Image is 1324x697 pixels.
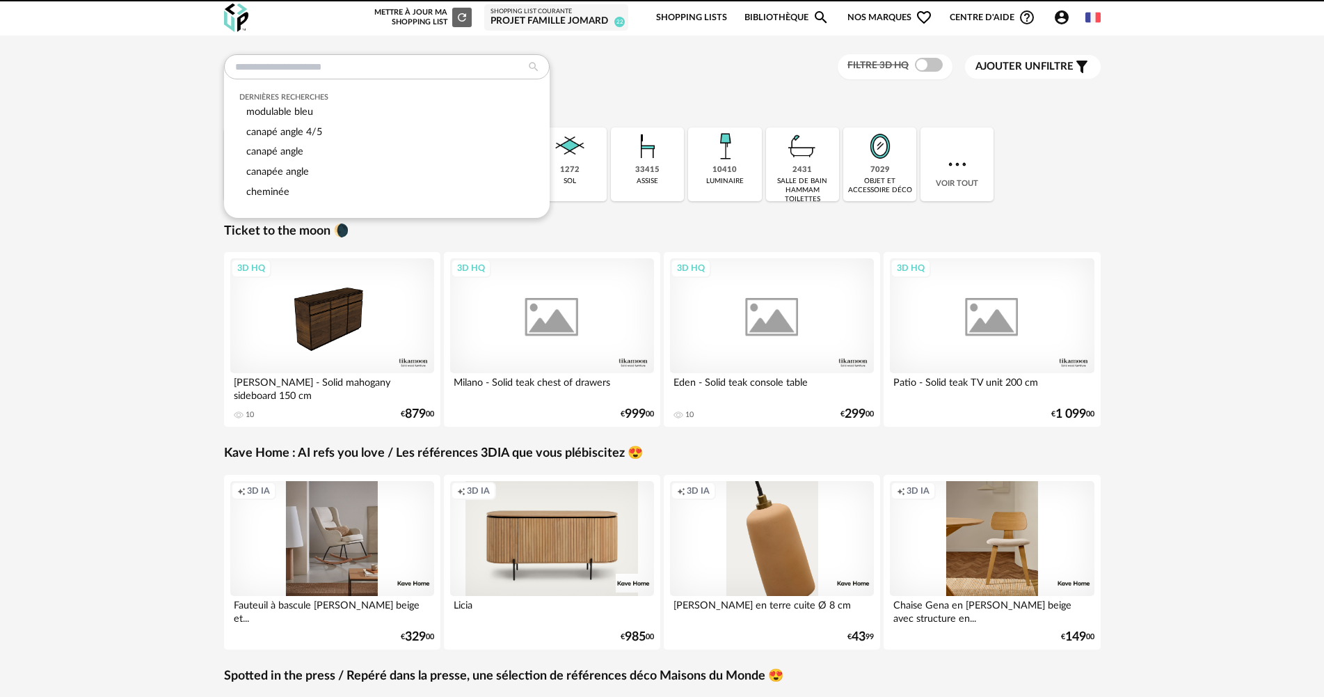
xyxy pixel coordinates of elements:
[1019,9,1035,26] span: Help Circle Outline icon
[372,8,472,27] div: Mettre à jour ma Shopping List
[664,252,881,427] a: 3D HQ Eden - Solid teak console table 10 €29900
[1051,409,1094,419] div: € 00
[457,485,465,496] span: Creation icon
[1074,58,1090,75] span: Filter icon
[551,127,589,165] img: Sol.png
[950,9,1035,26] span: Centre d'aideHelp Circle Outline icon
[444,475,661,650] a: Creation icon 3D IA Licia €98500
[451,259,491,277] div: 3D HQ
[405,632,426,642] span: 329
[450,373,655,401] div: Milano - Solid teak chest of drawers
[884,475,1101,650] a: Creation icon 3D IA Chaise Gena en [PERSON_NAME] beige avec structure en... €14900
[247,485,270,496] span: 3D IA
[975,60,1074,74] span: filtre
[564,177,576,186] div: sol
[1085,10,1101,25] img: fr
[847,1,932,34] span: Nos marques
[224,252,441,427] a: 3D HQ [PERSON_NAME] - Solid mahogany sideboard 150 cm 10 €87900
[770,177,835,204] div: salle de bain hammam toilettes
[490,8,622,16] div: Shopping List courante
[230,596,435,624] div: Fauteuil à bascule [PERSON_NAME] beige et...
[1053,9,1076,26] span: Account Circle icon
[664,475,881,650] a: Creation icon 3D IA [PERSON_NAME] en terre cuite Ø 8 cm €4399
[847,177,912,195] div: objet et accessoire déco
[687,485,710,496] span: 3D IA
[625,632,646,642] span: 985
[246,127,322,137] span: canapé angle 4/5
[1065,632,1086,642] span: 149
[246,187,289,197] span: cheminée
[401,632,434,642] div: € 00
[224,3,248,32] img: OXP
[907,485,930,496] span: 3D IA
[231,259,271,277] div: 3D HQ
[890,373,1094,401] div: Patio - Solid teak TV unit 200 cm
[635,165,660,175] div: 33415
[224,668,783,684] a: Spotted in the press / Repéré dans la presse, une sélection de références déco Maisons du Monde 😍
[621,409,654,419] div: € 00
[891,259,931,277] div: 3D HQ
[706,177,744,186] div: luminaire
[861,127,899,165] img: Miroir.png
[670,373,875,401] div: Eden - Solid teak console table
[246,166,309,177] span: canapée angle
[685,410,694,420] div: 10
[884,252,1101,427] a: 3D HQ Patio - Solid teak TV unit 200 cm €1 09900
[246,410,254,420] div: 10
[490,15,622,28] div: Projet Famille Jomard
[744,1,829,34] a: BibliothèqueMagnify icon
[467,485,490,496] span: 3D IA
[230,373,435,401] div: [PERSON_NAME] - Solid mahogany sideboard 150 cm
[490,8,622,28] a: Shopping List courante Projet Famille Jomard 22
[706,127,744,165] img: Luminaire.png
[456,13,468,21] span: Refresh icon
[870,165,890,175] div: 7029
[450,596,655,624] div: Licia
[712,165,737,175] div: 10410
[897,485,905,496] span: Creation icon
[239,93,534,102] div: Dernières recherches
[444,252,661,427] a: 3D HQ Milano - Solid teak chest of drawers €99900
[840,409,874,419] div: € 00
[920,127,994,201] div: Voir tout
[224,475,441,650] a: Creation icon 3D IA Fauteuil à bascule [PERSON_NAME] beige et... €32900
[792,165,812,175] div: 2431
[656,1,727,34] a: Shopping Lists
[890,596,1094,624] div: Chaise Gena en [PERSON_NAME] beige avec structure en...
[852,632,866,642] span: 43
[401,409,434,419] div: € 00
[614,17,625,27] span: 22
[560,165,580,175] div: 1272
[847,632,874,642] div: € 99
[224,224,349,240] a: Ticket to the moon 🌘
[975,61,1041,72] span: Ajouter un
[916,9,932,26] span: Heart Outline icon
[246,107,313,117] span: modulable bleu
[670,596,875,624] div: [PERSON_NAME] en terre cuite Ø 8 cm
[621,632,654,642] div: € 00
[783,127,821,165] img: Salle%20de%20bain.png
[625,409,646,419] span: 999
[671,259,711,277] div: 3D HQ
[845,409,866,419] span: 299
[246,146,303,157] span: canapé angle
[677,485,685,496] span: Creation icon
[1053,9,1070,26] span: Account Circle icon
[1055,409,1086,419] span: 1 099
[405,409,426,419] span: 879
[847,61,909,70] span: Filtre 3D HQ
[637,177,658,186] div: assise
[945,152,970,177] img: more.7b13dc1.svg
[629,127,667,165] img: Assise.png
[224,446,643,462] a: Kave Home : AI refs you love / Les références 3DIA que vous plébiscitez 😍
[813,9,829,26] span: Magnify icon
[1061,632,1094,642] div: € 00
[237,485,246,496] span: Creation icon
[965,55,1101,79] button: Ajouter unfiltre Filter icon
